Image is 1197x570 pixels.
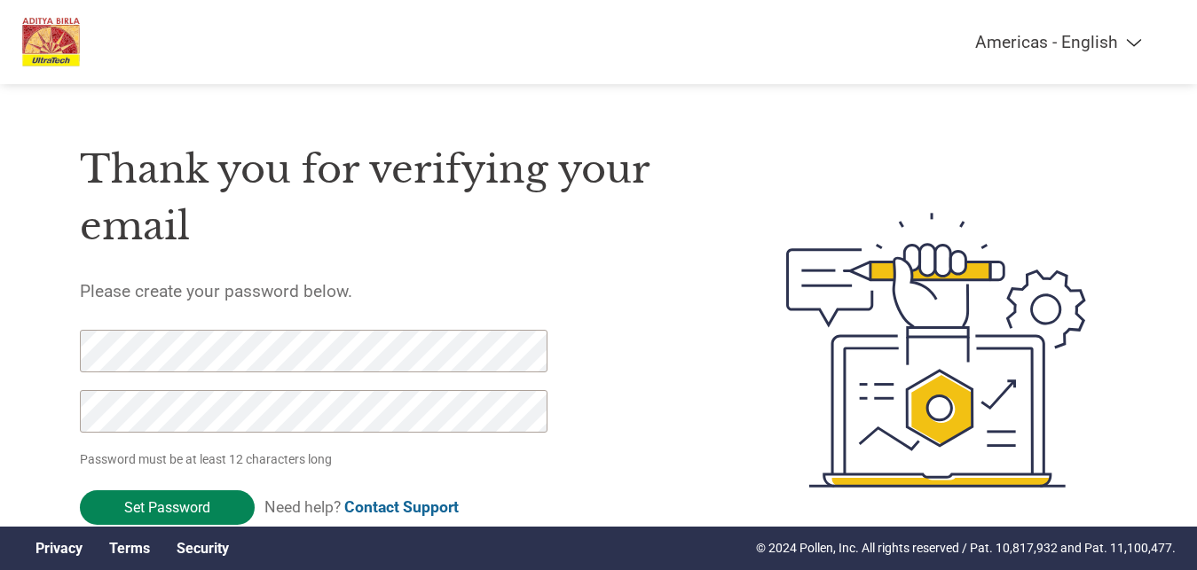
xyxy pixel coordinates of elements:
h5: Please create your password below. [80,281,703,301]
p: © 2024 Pollen, Inc. All rights reserved / Pat. 10,817,932 and Pat. 11,100,477. [756,539,1176,558]
a: Contact Support [344,498,459,516]
a: Privacy [35,540,83,557]
a: Security [177,540,229,557]
img: UltraTech [22,18,81,66]
h1: Thank you for verifying your email [80,141,703,255]
input: Set Password [80,490,255,525]
p: Password must be at least 12 characters long [80,450,554,469]
span: Need help? [264,498,459,516]
a: Terms [109,540,150,557]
